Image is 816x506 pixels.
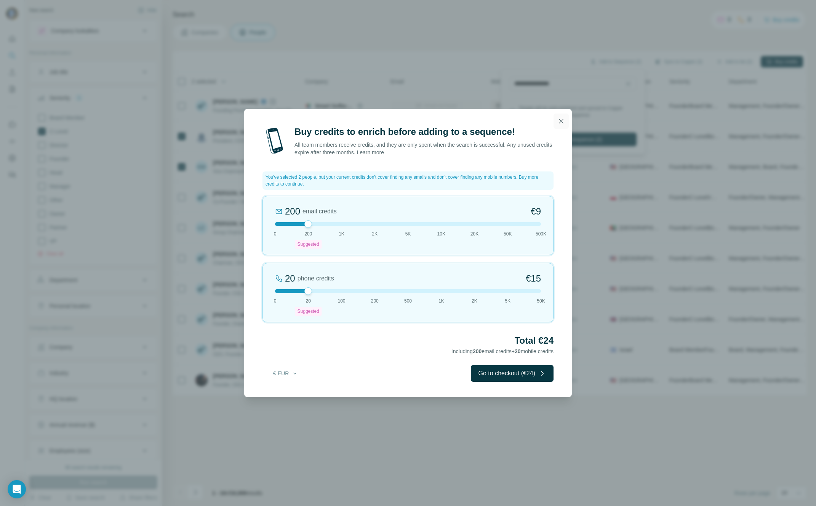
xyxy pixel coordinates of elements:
[372,231,378,237] span: 2K
[536,231,546,237] span: 500K
[294,141,554,156] p: All team members receive credits, and they are only spent when the search is successful. Any unus...
[295,307,322,316] div: Suggested
[304,231,312,237] span: 200
[262,335,554,347] h2: Total €24
[298,274,334,283] span: phone credits
[404,298,412,304] span: 500
[471,365,554,382] button: Go to checkout (€24)
[338,298,345,304] span: 100
[438,298,444,304] span: 1K
[473,348,482,354] span: 200
[285,272,295,285] div: 20
[515,348,521,354] span: 20
[537,298,545,304] span: 50K
[470,231,478,237] span: 20K
[339,231,344,237] span: 1K
[472,298,477,304] span: 2K
[451,348,554,354] span: Including email credits + mobile credits
[8,480,26,498] div: Open Intercom Messenger
[266,174,550,187] span: You've selected 2 people, but your current credits don't cover finding any emails and don't cover...
[268,367,303,380] button: € EUR
[295,240,322,249] div: Suggested
[274,298,277,304] span: 0
[505,298,510,304] span: 5K
[274,231,277,237] span: 0
[306,298,311,304] span: 20
[357,149,384,155] a: Learn more
[531,205,541,218] span: €9
[371,298,379,304] span: 200
[302,207,337,216] span: email credits
[437,231,445,237] span: 10K
[504,231,512,237] span: 50K
[405,231,411,237] span: 5K
[262,126,287,156] img: mobile-phone
[285,205,300,218] div: 200
[526,272,541,285] span: €15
